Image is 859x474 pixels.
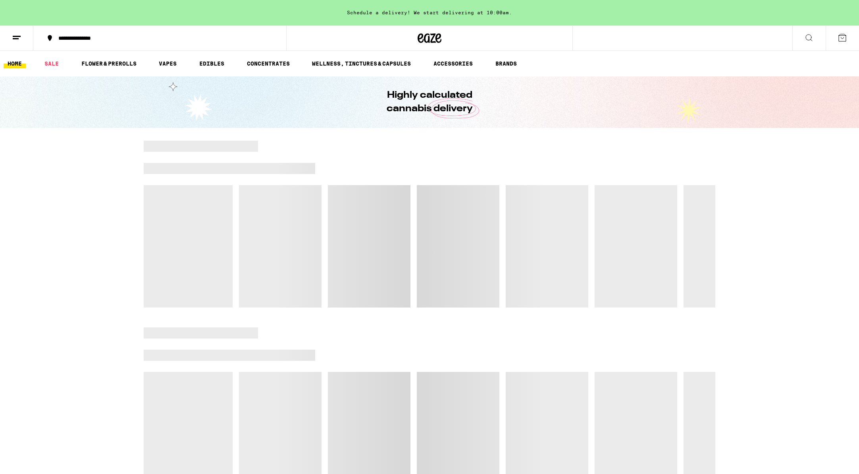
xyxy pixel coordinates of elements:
[243,59,294,68] a: CONCENTRATES
[77,59,141,68] a: FLOWER & PREROLLS
[364,89,495,116] h1: Highly calculated cannabis delivery
[40,59,63,68] a: SALE
[308,59,415,68] a: WELLNESS, TINCTURES & CAPSULES
[155,59,181,68] a: VAPES
[4,59,26,68] a: HOME
[491,59,521,68] a: BRANDS
[195,59,228,68] a: EDIBLES
[429,59,477,68] a: ACCESSORIES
